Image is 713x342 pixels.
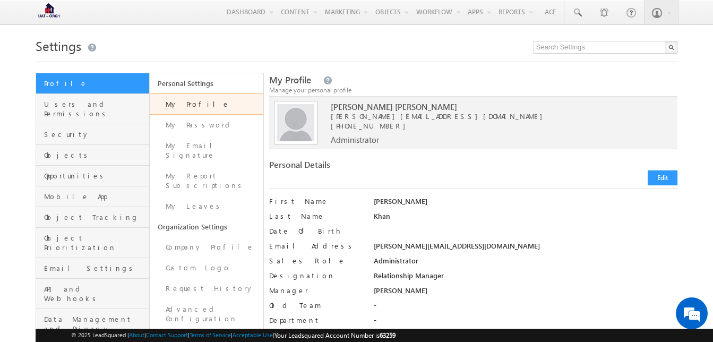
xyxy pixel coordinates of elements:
a: My Profile [150,93,263,115]
a: Contact Support [146,331,188,338]
div: - [374,315,677,330]
a: My Email Signature [150,135,263,166]
label: Manager [269,286,364,295]
a: Mobile App [36,186,149,207]
span: Security [44,130,147,139]
a: About [129,331,144,338]
div: Khan [374,211,677,226]
span: Data Management and Privacy [44,314,147,334]
label: Email Address [269,241,364,251]
span: My Profile [269,74,311,86]
span: Opportunities [44,171,147,181]
button: Edit [648,170,677,185]
a: Custom Logo [150,258,263,278]
div: [PERSON_NAME] [374,286,677,301]
label: Last Name [269,211,364,221]
a: My Password [150,115,263,135]
a: Object Tracking [36,207,149,228]
span: [PERSON_NAME][EMAIL_ADDRESS][DOMAIN_NAME] [331,112,657,121]
a: Opportunities [36,166,149,186]
span: [PERSON_NAME] [PERSON_NAME] [331,102,657,112]
span: Email Settings [44,263,147,273]
a: Profile [36,73,149,94]
div: - [374,301,677,315]
span: Objects [44,150,147,160]
label: Department [269,315,364,325]
a: Request History [150,278,263,299]
span: Settings [36,37,81,54]
a: Data Management and Privacy [36,309,149,339]
img: Custom Logo [36,3,62,21]
span: Profile [44,79,147,88]
a: Security [36,124,149,145]
div: [PERSON_NAME] [374,196,677,211]
a: Email Settings [36,258,149,279]
label: Old Team [269,301,364,310]
div: [PERSON_NAME][EMAIL_ADDRESS][DOMAIN_NAME] [374,241,677,256]
a: Acceptable Use [233,331,273,338]
a: My Report Subscriptions [150,166,263,196]
span: 63259 [380,331,396,339]
a: Personal Settings [150,73,263,93]
a: Object Prioritization [36,228,149,258]
a: Organization Settings [150,217,263,237]
a: Terms of Service [190,331,231,338]
span: Mobile App [44,192,147,201]
span: Your Leadsquared Account Number is [274,331,396,339]
span: Object Prioritization [44,233,147,252]
span: Users and Permissions [44,99,147,118]
div: Personal Details [269,160,468,175]
span: API and Webhooks [44,284,147,303]
a: Company Profile [150,237,263,258]
span: [PHONE_NUMBER] [331,121,411,130]
label: Date Of Birth [269,226,364,236]
a: Advanced Configuration [150,299,263,329]
span: Object Tracking [44,212,147,222]
div: Administrator [374,256,677,271]
label: Designation [269,271,364,280]
a: My Leaves [150,196,263,217]
label: Sales Role [269,256,364,266]
span: © 2025 LeadSquared | | | | | [71,330,396,340]
a: Users and Permissions [36,94,149,124]
div: Manage your personal profile [269,85,677,95]
span: Administrator [331,135,379,144]
input: Search Settings [534,41,677,54]
a: Objects [36,145,149,166]
label: First Name [269,196,364,206]
a: API and Webhooks [36,279,149,309]
div: Relationship Manager [374,271,677,286]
